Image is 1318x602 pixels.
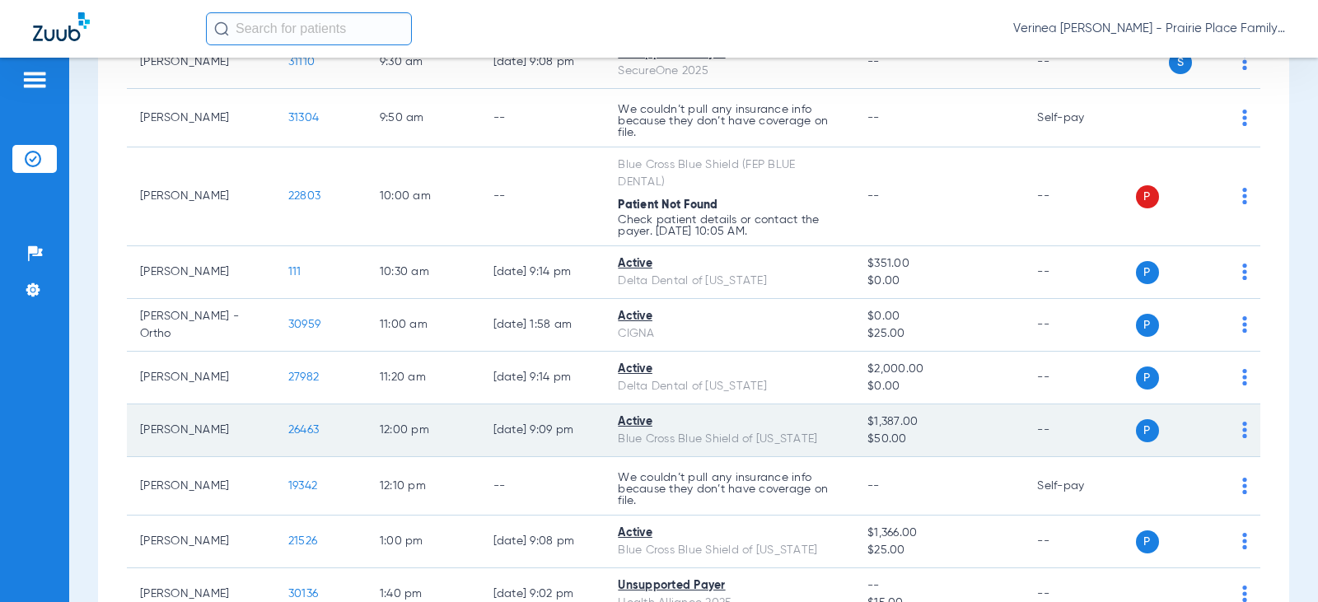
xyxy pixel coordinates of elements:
span: 30959 [288,319,320,330]
div: Active [618,413,841,431]
img: group-dot-blue.svg [1242,422,1247,438]
span: $0.00 [867,273,1011,290]
td: [DATE] 9:08 PM [480,36,605,89]
td: -- [1024,246,1135,299]
td: [PERSON_NAME] [127,89,275,147]
p: We couldn’t pull any insurance info because they don’t have coverage on file. [618,472,841,506]
td: -- [1024,352,1135,404]
span: $0.00 [867,378,1011,395]
img: group-dot-blue.svg [1242,264,1247,280]
td: -- [1024,516,1135,568]
span: 19342 [288,480,317,492]
td: -- [480,89,605,147]
img: group-dot-blue.svg [1242,188,1247,204]
td: [DATE] 9:14 PM [480,352,605,404]
span: 31110 [288,56,315,68]
td: -- [1024,404,1135,457]
img: group-dot-blue.svg [1242,54,1247,70]
img: Zuub Logo [33,12,90,41]
img: group-dot-blue.svg [1242,478,1247,494]
span: 21526 [288,535,317,547]
span: -- [867,577,1011,595]
td: [DATE] 9:08 PM [480,516,605,568]
div: Blue Cross Blue Shield of [US_STATE] [618,431,841,448]
input: Search for patients [206,12,412,45]
span: $351.00 [867,255,1011,273]
span: P [1136,185,1159,208]
img: group-dot-blue.svg [1242,586,1247,602]
td: [PERSON_NAME] [127,404,275,457]
img: hamburger-icon [21,70,48,90]
td: -- [1024,36,1135,89]
td: [PERSON_NAME] [127,457,275,516]
span: P [1136,366,1159,390]
p: Check patient details or contact the payer. [DATE] 10:05 AM. [618,214,841,237]
td: Self-pay [1024,457,1135,516]
span: Verinea [PERSON_NAME] - Prairie Place Family Dental [1013,21,1285,37]
td: -- [1024,147,1135,246]
td: 10:00 AM [367,147,480,246]
div: Active [618,525,841,542]
td: 10:30 AM [367,246,480,299]
span: $25.00 [867,542,1011,559]
td: -- [480,147,605,246]
td: 9:50 AM [367,89,480,147]
td: -- [1024,299,1135,352]
span: $1,366.00 [867,525,1011,542]
div: SecureOne 2025 [618,63,841,80]
div: Blue Cross Blue Shield (FEP BLUE DENTAL) [618,156,841,191]
div: Active [618,361,841,378]
img: Search Icon [214,21,229,36]
td: [DATE] 9:09 PM [480,404,605,457]
span: -- [867,190,880,202]
img: group-dot-blue.svg [1242,110,1247,126]
td: 12:10 PM [367,457,480,516]
span: Patient Not Found [618,199,717,211]
td: Self-pay [1024,89,1135,147]
span: -- [867,112,880,124]
td: [PERSON_NAME] -Ortho [127,299,275,352]
td: 11:00 AM [367,299,480,352]
span: $2,000.00 [867,361,1011,378]
td: 12:00 PM [367,404,480,457]
td: [PERSON_NAME] [127,246,275,299]
span: $0.00 [867,308,1011,325]
span: $1,387.00 [867,413,1011,431]
span: -- [867,480,880,492]
div: Delta Dental of [US_STATE] [618,378,841,395]
p: We couldn’t pull any insurance info because they don’t have coverage on file. [618,104,841,138]
span: S [1169,51,1192,74]
td: [DATE] 1:58 AM [480,299,605,352]
img: group-dot-blue.svg [1242,316,1247,333]
td: -- [480,457,605,516]
div: Active [618,255,841,273]
span: $25.00 [867,325,1011,343]
span: -- [867,56,880,68]
span: 22803 [288,190,320,202]
span: 31304 [288,112,319,124]
div: CIGNA [618,325,841,343]
span: P [1136,419,1159,442]
div: Delta Dental of [US_STATE] [618,273,841,290]
span: 111 [288,266,301,278]
span: 27982 [288,371,319,383]
span: 26463 [288,424,319,436]
td: [PERSON_NAME] [127,516,275,568]
img: group-dot-blue.svg [1242,533,1247,549]
div: Blue Cross Blue Shield of [US_STATE] [618,542,841,559]
span: 30136 [288,588,318,600]
div: Active [618,308,841,325]
span: $50.00 [867,431,1011,448]
td: [PERSON_NAME] [127,147,275,246]
span: P [1136,530,1159,553]
td: [PERSON_NAME] [127,352,275,404]
td: [DATE] 9:14 PM [480,246,605,299]
td: 1:00 PM [367,516,480,568]
img: group-dot-blue.svg [1242,369,1247,385]
td: 11:20 AM [367,352,480,404]
span: P [1136,261,1159,284]
td: 9:30 AM [367,36,480,89]
td: [PERSON_NAME] [127,36,275,89]
div: Unsupported Payer [618,577,841,595]
span: P [1136,314,1159,337]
